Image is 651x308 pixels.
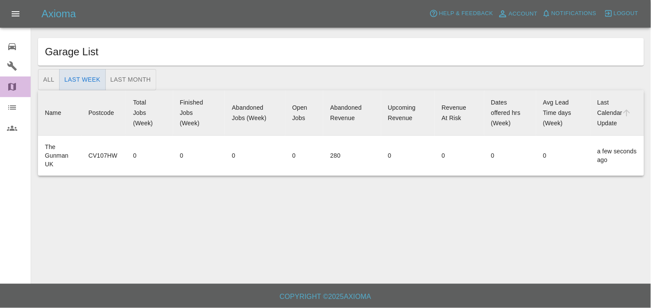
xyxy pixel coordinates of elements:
table: sortable table [38,90,644,176]
td: 0 [126,136,173,176]
a: Account [496,7,540,21]
td: 280 [323,136,381,176]
td: 0 [484,136,536,176]
span: Notifications [552,9,597,19]
h5: Axioma [41,7,76,21]
td: 0 [381,136,435,176]
div: Revenue At Risk [442,104,466,121]
span: Help & Feedback [439,9,493,19]
td: 0 [536,136,591,176]
div: Upcoming Revenue [388,104,416,121]
div: Postcode [88,109,114,116]
button: All [38,69,60,90]
button: Notifications [540,7,599,20]
button: Help & Feedback [427,7,495,20]
td: 0 [285,136,323,176]
td: 0 [225,136,285,176]
button: Logout [602,7,641,20]
div: Abandoned Revenue [330,104,362,121]
div: Total Jobs (Week) [133,99,153,127]
div: Open Jobs [292,104,307,121]
td: The Gunman UK [38,136,82,176]
button: Last Week [59,69,105,90]
button: Last Month [105,69,156,90]
div: Finished Jobs (Week) [180,99,203,127]
div: Abandoned Jobs (Week) [232,104,266,121]
div: Name [45,109,61,116]
div: Avg Lead Time days (Week) [543,99,571,127]
span: Account [509,9,538,19]
div: Last Calendar Update [597,99,623,127]
h6: Copyright © 2025 Axioma [7,291,644,303]
span: Logout [614,9,638,19]
h1: Garage List [45,45,536,59]
td: CV107HW [82,136,126,176]
td: 0 [173,136,225,176]
button: Open drawer [5,3,26,24]
td: 0 [435,136,484,176]
td: a few seconds ago [591,136,644,176]
div: Dates offered hrs (Week) [491,99,521,127]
